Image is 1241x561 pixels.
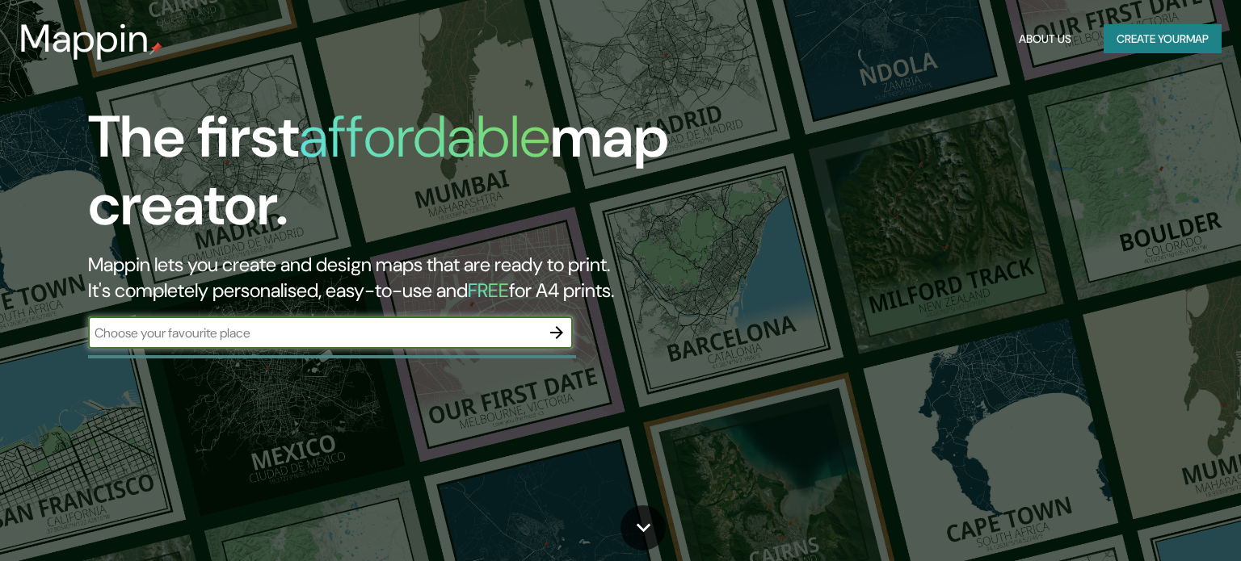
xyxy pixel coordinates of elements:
h1: affordable [299,99,550,174]
h3: Mappin [19,16,149,61]
button: Create yourmap [1104,24,1222,54]
button: About Us [1012,24,1078,54]
h2: Mappin lets you create and design maps that are ready to print. It's completely personalised, eas... [88,252,709,304]
img: mappin-pin [149,42,162,55]
h1: The first map creator. [88,103,709,252]
input: Choose your favourite place [88,324,541,342]
h5: FREE [468,278,509,303]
